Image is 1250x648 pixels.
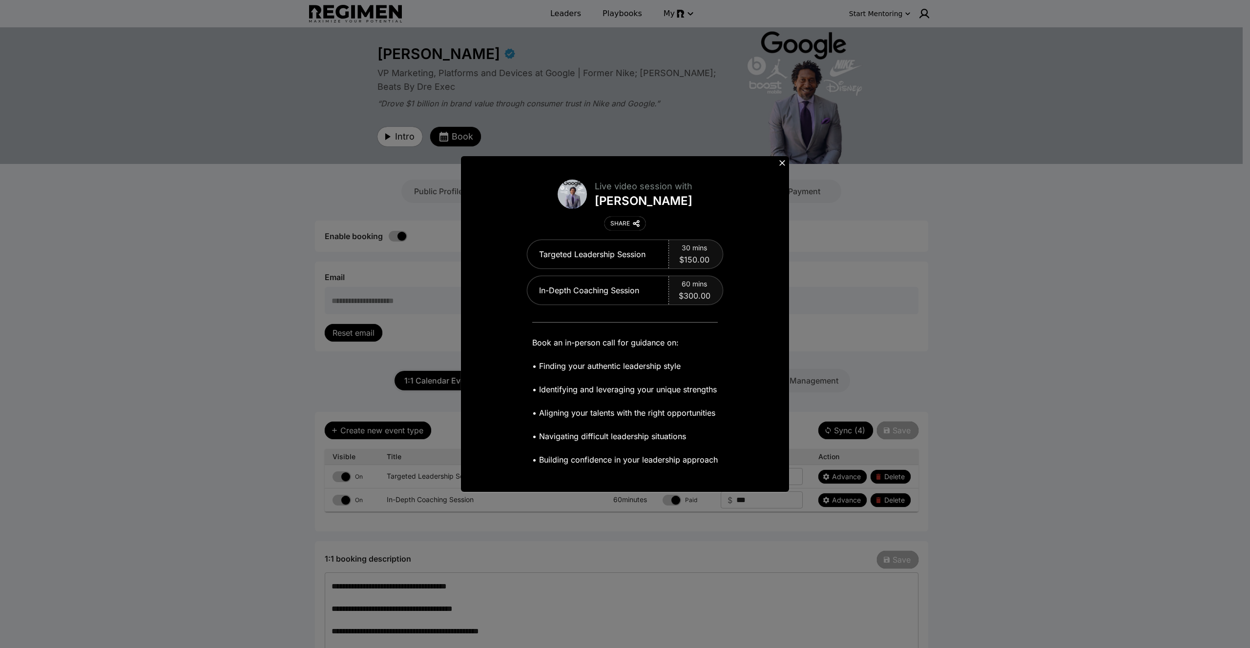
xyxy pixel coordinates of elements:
span: $300.00 [679,290,710,302]
span: 30 mins [682,243,707,253]
div: Targeted Leadership Session [527,240,669,268]
button: In-Depth Coaching Session60 mins$300.00 [527,276,723,304]
div: Live video session with [595,180,692,193]
button: Targeted Leadership Session30 mins$150.00 [527,240,723,268]
div: [PERSON_NAME] [595,193,692,209]
p: • Navigating difficult leadership situations [532,429,718,443]
img: avatar of Daryl Butler [558,180,587,209]
p: • Aligning your talents with the right opportunities [532,406,718,420]
div: SHARE [610,220,630,227]
p: Book an in-person call for guidance on: [532,336,718,349]
span: 60 mins [682,279,707,289]
div: In-Depth Coaching Session [527,276,669,304]
p: • Building confidence in your leadership approach [532,453,718,466]
p: • Identifying and leveraging your unique strengths [532,383,718,396]
span: $150.00 [679,254,709,265]
button: SHARE [604,217,646,230]
p: • Finding your authentic leadership style [532,359,718,373]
